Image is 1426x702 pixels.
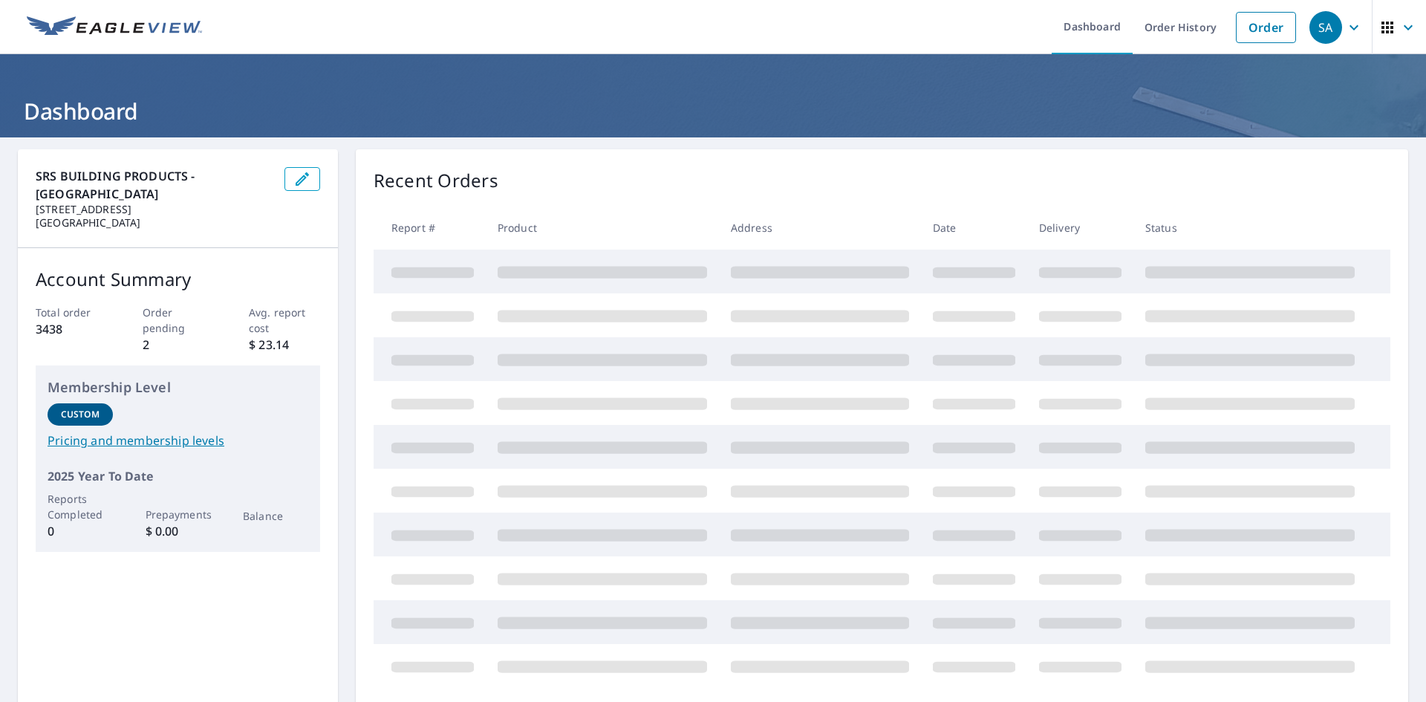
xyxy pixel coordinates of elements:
p: [GEOGRAPHIC_DATA] [36,216,273,230]
p: Reports Completed [48,491,113,522]
th: Status [1133,206,1367,250]
p: SRS BUILDING PRODUCTS - [GEOGRAPHIC_DATA] [36,167,273,203]
p: Account Summary [36,266,320,293]
th: Address [719,206,921,250]
div: SA [1309,11,1342,44]
th: Delivery [1027,206,1133,250]
h1: Dashboard [18,96,1408,126]
a: Pricing and membership levels [48,432,308,449]
th: Date [921,206,1027,250]
p: 0 [48,522,113,540]
p: Custom [61,408,100,421]
p: Membership Level [48,377,308,397]
img: EV Logo [27,16,202,39]
p: Order pending [143,305,214,336]
p: Balance [243,508,308,524]
p: Total order [36,305,107,320]
p: $ 0.00 [146,522,211,540]
p: Avg. report cost [249,305,320,336]
p: 2025 Year To Date [48,467,308,485]
p: 3438 [36,320,107,338]
a: Order [1236,12,1296,43]
p: Prepayments [146,507,211,522]
p: Recent Orders [374,167,498,194]
p: 2 [143,336,214,354]
p: [STREET_ADDRESS] [36,203,273,216]
p: $ 23.14 [249,336,320,354]
th: Report # [374,206,486,250]
th: Product [486,206,719,250]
